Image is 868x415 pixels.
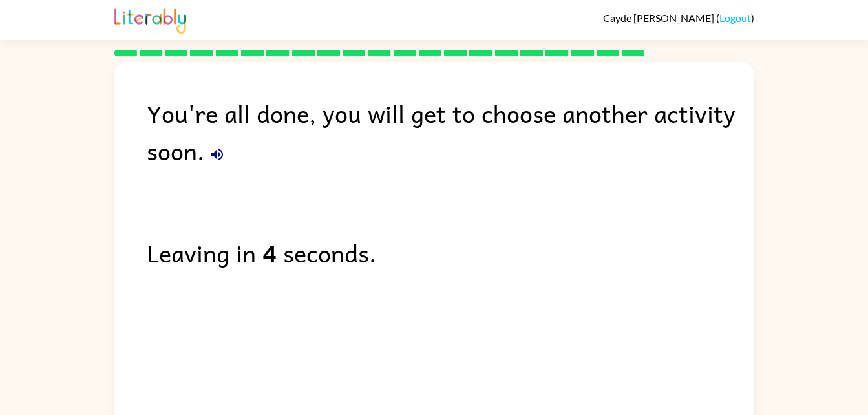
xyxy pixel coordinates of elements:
a: Logout [719,12,751,24]
div: ( ) [603,12,754,24]
div: Leaving in seconds. [147,234,754,271]
div: You're all done, you will get to choose another activity soon. [147,94,754,169]
span: Cayde [PERSON_NAME] [603,12,716,24]
b: 4 [262,234,277,271]
img: Literably [114,5,186,34]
